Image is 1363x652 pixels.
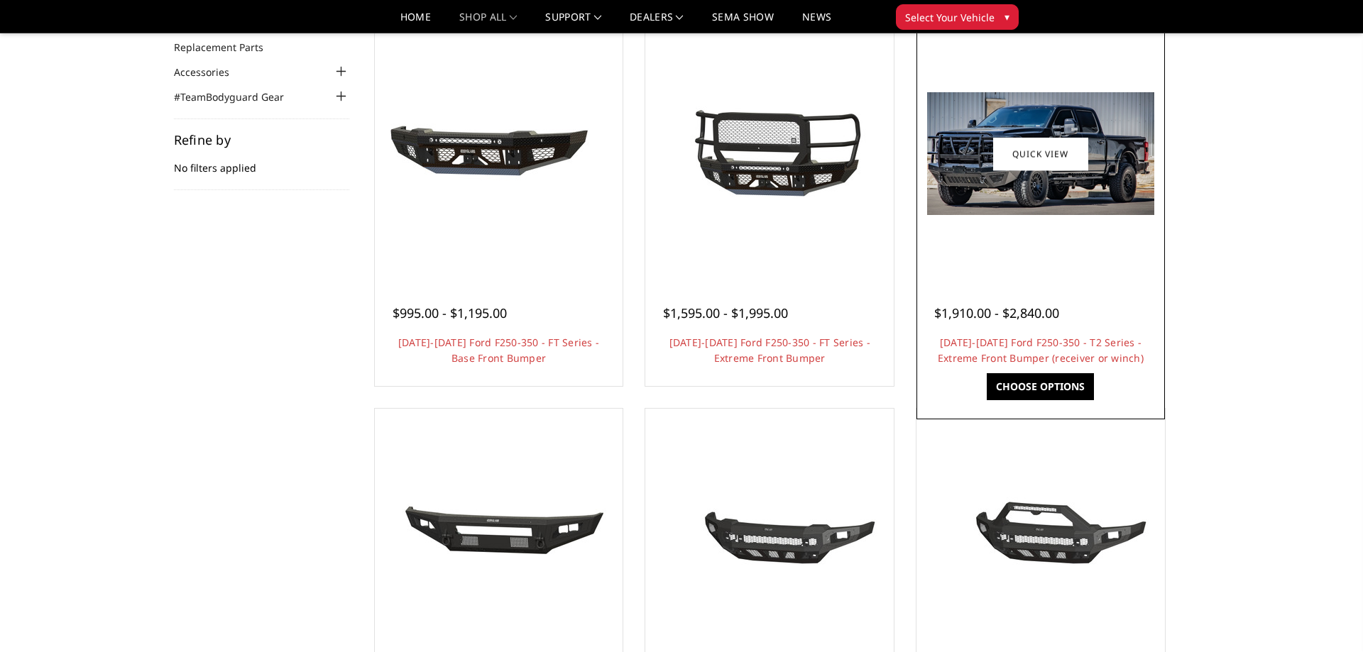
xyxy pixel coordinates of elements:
a: Choose Options [987,373,1094,400]
iframe: Chat Widget [1292,584,1363,652]
a: 2023-2025 Ford F250-350 - FT Series - Extreme Front Bumper 2023-2025 Ford F250-350 - FT Series - ... [649,33,890,275]
span: Select Your Vehicle [905,10,995,25]
a: Support [545,12,601,33]
a: News [802,12,831,33]
a: shop all [459,12,517,33]
span: ▾ [1005,9,1009,24]
button: Select Your Vehicle [896,4,1019,30]
a: [DATE]-[DATE] Ford F250-350 - FT Series - Base Front Bumper [398,336,599,365]
img: 2023-2025 Ford F250-350 - Freedom Series - Sport Front Bumper (non-winch) [927,480,1154,586]
a: Accessories [174,65,247,79]
span: $1,910.00 - $2,840.00 [934,304,1059,321]
a: 2023-2025 Ford F250-350 - FT Series - Base Front Bumper [378,33,620,275]
a: [DATE]-[DATE] Ford F250-350 - T2 Series - Extreme Front Bumper (receiver or winch) [938,336,1144,365]
a: #TeamBodyguard Gear [174,89,302,104]
a: SEMA Show [712,12,774,33]
a: Dealers [630,12,684,33]
a: Home [400,12,431,33]
a: Replacement Parts [174,40,281,55]
img: 2023-2025 Ford F250-350 - A2L Series - Base Front Bumper [385,480,612,585]
div: No filters applied [174,133,350,190]
img: 2023-2025 Ford F250-350 - T2 Series - Extreme Front Bumper (receiver or winch) [927,92,1154,215]
span: $995.00 - $1,195.00 [393,304,507,321]
a: [DATE]-[DATE] Ford F250-350 - FT Series - Extreme Front Bumper [669,336,870,365]
img: 2023-2025 Ford F250-350 - FT Series - Base Front Bumper [385,101,612,207]
h5: Refine by [174,133,350,146]
a: Quick view [993,137,1088,170]
a: 2023-2025 Ford F250-350 - T2 Series - Extreme Front Bumper (receiver or winch) 2023-2025 Ford F25... [920,33,1161,275]
span: $1,595.00 - $1,995.00 [663,304,788,321]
